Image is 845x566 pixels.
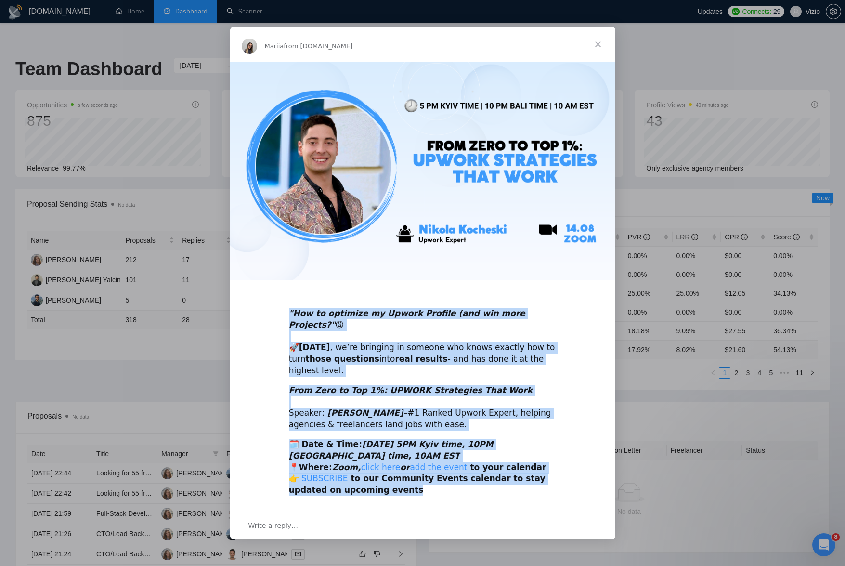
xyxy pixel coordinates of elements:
i: – [325,408,407,418]
b: 😩 [289,308,525,329]
b: those questions [306,354,379,364]
b: Where: to your calendar [299,462,546,472]
a: add the event [410,462,467,472]
a: SUBSCRIBE [301,474,348,483]
div: Open conversation and reply [230,512,615,539]
div: Speaker: #1 Ranked Upwork Expert, helping agencies & freelancers land jobs with ease. [289,385,557,431]
a: click here [361,462,401,472]
b: [PERSON_NAME] [327,408,403,418]
div: 📍 👉 [289,439,557,496]
i: Zoom, or [332,462,470,472]
i: "How to optimize my Upwork Profile (and win more Projects?" [289,308,525,329]
b: to our Community Events calendar to stay updated on upcoming events [289,474,546,495]
span: Write a reply… [248,519,299,532]
div: 🚀 , we’re bringing in someone who knows exactly how to turn into - and has done it at the highest... [289,296,557,377]
img: Profile image for Mariia [242,39,257,54]
span: Close [581,27,615,62]
b: [DATE] [299,342,330,352]
i: From Zero to Top 1%: UPWORK Strategies That Work [289,385,533,395]
span: Mariia [265,42,284,50]
b: 🗓️ Date & Time: [289,439,494,461]
i: [DATE] 5PM Kyiv time, 10PM [GEOGRAPHIC_DATA] time, 10AM EST [289,439,494,461]
span: from [DOMAIN_NAME] [284,42,352,50]
b: real results [395,354,447,364]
